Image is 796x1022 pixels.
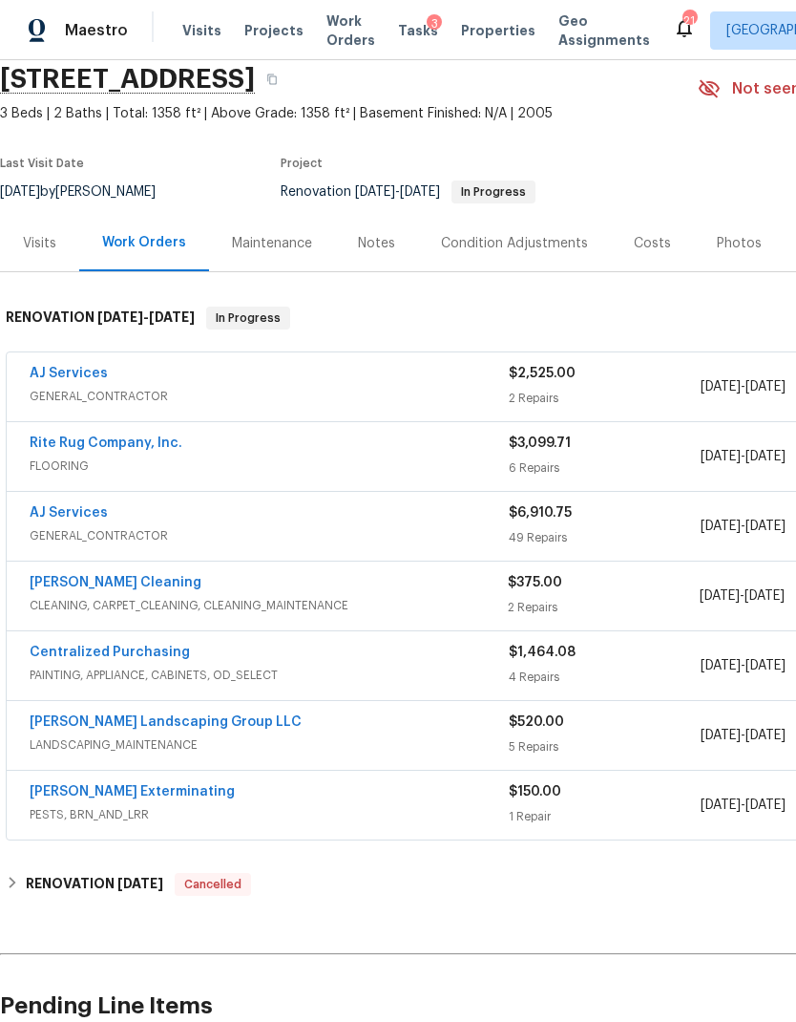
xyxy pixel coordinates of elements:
[30,387,509,406] span: GENERAL_CONTRACTOR
[97,310,143,324] span: [DATE]
[281,158,323,169] span: Project
[701,380,741,394] span: [DATE]
[355,185,395,199] span: [DATE]
[6,307,195,330] h6: RENOVATION
[30,646,190,659] a: Centralized Purchasing
[30,735,509,755] span: LANDSCAPING_MAINTENANCE
[701,656,786,675] span: -
[745,798,786,812] span: [DATE]
[682,11,696,31] div: 21
[745,659,786,672] span: [DATE]
[65,21,128,40] span: Maestro
[30,666,509,685] span: PAINTING, APPLIANCE, CABINETS, OD_SELECT
[509,668,701,687] div: 4 Repairs
[244,21,304,40] span: Projects
[30,436,182,450] a: Rite Rug Company, Inc.
[117,877,163,890] span: [DATE]
[634,234,671,253] div: Costs
[182,21,221,40] span: Visits
[427,14,442,33] div: 3
[717,234,762,253] div: Photos
[453,186,534,198] span: In Progress
[30,526,509,545] span: GENERAL_CONTRACTOR
[355,185,440,199] span: -
[281,185,535,199] span: Renovation
[745,729,786,742] span: [DATE]
[509,458,701,478] div: 6 Repairs
[700,586,785,606] span: -
[400,185,440,199] span: [DATE]
[358,234,395,253] div: Notes
[509,807,701,826] div: 1 Repair
[30,596,508,615] span: CLEANING, CARPET_CLEANING, CLEANING_MAINTENANCE
[461,21,535,40] span: Properties
[701,726,786,745] span: -
[745,380,786,394] span: [DATE]
[30,367,108,380] a: AJ Services
[149,310,195,324] span: [DATE]
[30,805,509,824] span: PESTS, BRN_AND_LRR
[509,715,564,729] span: $520.00
[30,457,509,476] span: FLOORING
[30,785,235,798] a: [PERSON_NAME] Exterminating
[701,729,741,742] span: [DATE]
[509,528,701,547] div: 49 Repairs
[26,873,163,896] h6: RENOVATION
[701,798,741,812] span: [DATE]
[326,11,375,50] span: Work Orders
[700,589,740,603] span: [DATE]
[97,310,195,324] span: -
[701,520,741,533] span: [DATE]
[255,62,289,96] button: Copy Address
[30,506,108,520] a: AJ Services
[701,796,786,815] span: -
[744,589,785,603] span: [DATE]
[509,737,701,756] div: 5 Repairs
[398,24,438,37] span: Tasks
[508,598,699,617] div: 2 Repairs
[509,389,701,408] div: 2 Repairs
[509,367,576,380] span: $2,525.00
[30,576,201,589] a: [PERSON_NAME] Cleaning
[701,517,786,536] span: -
[509,646,576,659] span: $1,464.08
[701,377,786,396] span: -
[208,309,288,328] span: In Progress
[509,506,572,520] span: $6,910.75
[701,659,741,672] span: [DATE]
[558,11,650,50] span: Geo Assignments
[23,234,56,253] div: Visits
[441,234,588,253] div: Condition Adjustments
[701,450,741,463] span: [DATE]
[509,436,571,450] span: $3,099.71
[177,875,249,894] span: Cancelled
[508,576,562,589] span: $375.00
[102,233,186,252] div: Work Orders
[509,785,561,798] span: $150.00
[701,447,786,466] span: -
[30,715,302,729] a: [PERSON_NAME] Landscaping Group LLC
[745,520,786,533] span: [DATE]
[232,234,312,253] div: Maintenance
[745,450,786,463] span: [DATE]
